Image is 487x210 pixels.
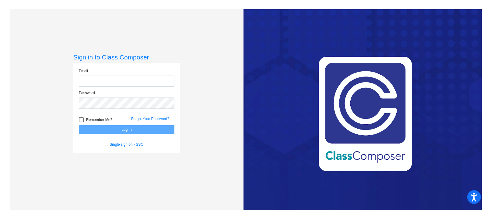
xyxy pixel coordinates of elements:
h3: Sign in to Class Composer [73,53,180,61]
label: Password [79,90,95,96]
a: Forgot Your Password? [131,117,169,121]
label: Email [79,68,88,74]
a: Single sign on - SSO [110,142,143,147]
span: Remember Me? [86,116,112,123]
button: Log In [79,125,174,134]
